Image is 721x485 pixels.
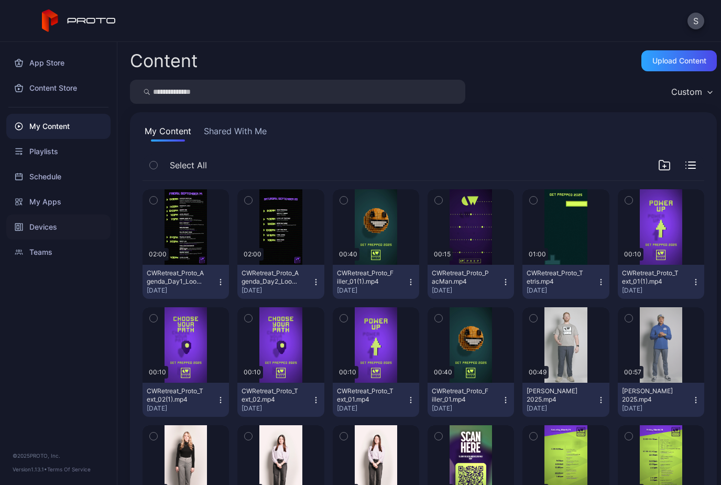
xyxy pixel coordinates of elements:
[432,404,501,413] div: [DATE]
[147,286,216,295] div: [DATE]
[622,269,680,286] div: CWRetreat_Proto_Text_01(1).mp4
[333,383,419,417] button: CWRetreat_Proto_Text_01.mp4[DATE]
[6,214,111,240] a: Devices
[522,265,609,299] button: CWRetreat_Proto_Tetris.mp4[DATE]
[143,265,229,299] button: CWRetreat_Proto_Agenda_Day1_Loop.mp4[DATE]
[147,269,204,286] div: CWRetreat_Proto_Agenda_Day1_Loop.mp4
[428,265,514,299] button: CWRetreat_Proto_PacMan.mp4[DATE]
[6,240,111,265] a: Teams
[6,76,111,101] a: Content Store
[432,387,489,404] div: CWRetreat_Proto_Filler_01.mp4
[432,269,489,286] div: CWRetreat_Proto_PacMan.mp4
[337,286,407,295] div: [DATE]
[618,265,704,299] button: CWRetreat_Proto_Text_01(1).mp4[DATE]
[242,404,311,413] div: [DATE]
[147,387,204,404] div: CWRetreat_Proto_Text_02(1).mp4
[333,265,419,299] button: CWRetreat_Proto_Filler_01(1).mp4[DATE]
[337,269,395,286] div: CWRetreat_Proto_Filler_01(1).mp4
[13,451,104,460] div: © 2025 PROTO, Inc.
[170,159,207,171] span: Select All
[47,466,91,472] a: Terms Of Service
[237,265,324,299] button: CWRetreat_Proto_Agenda_Day2_Loop.mp4[DATE]
[527,269,584,286] div: CWRetreat_Proto_Tetris.mp4
[147,404,216,413] div: [DATE]
[622,286,692,295] div: [DATE]
[527,286,596,295] div: [DATE]
[242,286,311,295] div: [DATE]
[337,387,395,404] div: CWRetreat_Proto_Text_01.mp4
[6,139,111,164] a: Playlists
[6,50,111,76] a: App Store
[428,383,514,417] button: CWRetreat_Proto_Filler_01.mp4[DATE]
[6,164,111,189] a: Schedule
[622,404,692,413] div: [DATE]
[13,466,47,472] span: Version 1.13.1 •
[671,87,702,97] div: Custom
[143,383,229,417] button: CWRetreat_Proto_Text_02(1).mp4[DATE]
[6,114,111,139] a: My Content
[242,387,299,404] div: CWRetreat_Proto_Text_02.mp4
[527,387,584,404] div: Bryan 2025.mp4
[666,80,717,104] button: Custom
[237,383,324,417] button: CWRetreat_Proto_Text_02.mp4[DATE]
[202,125,269,142] button: Shared With Me
[527,404,596,413] div: [DATE]
[432,286,501,295] div: [DATE]
[641,50,717,71] button: Upload Content
[622,387,680,404] div: Jay 2025.mp4
[242,269,299,286] div: CWRetreat_Proto_Agenda_Day2_Loop.mp4
[6,189,111,214] a: My Apps
[130,52,198,70] div: Content
[652,57,706,65] div: Upload Content
[522,383,609,417] button: [PERSON_NAME] 2025.mp4[DATE]
[337,404,407,413] div: [DATE]
[687,13,704,29] button: S
[143,125,193,142] button: My Content
[618,383,704,417] button: [PERSON_NAME] 2025.mp4[DATE]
